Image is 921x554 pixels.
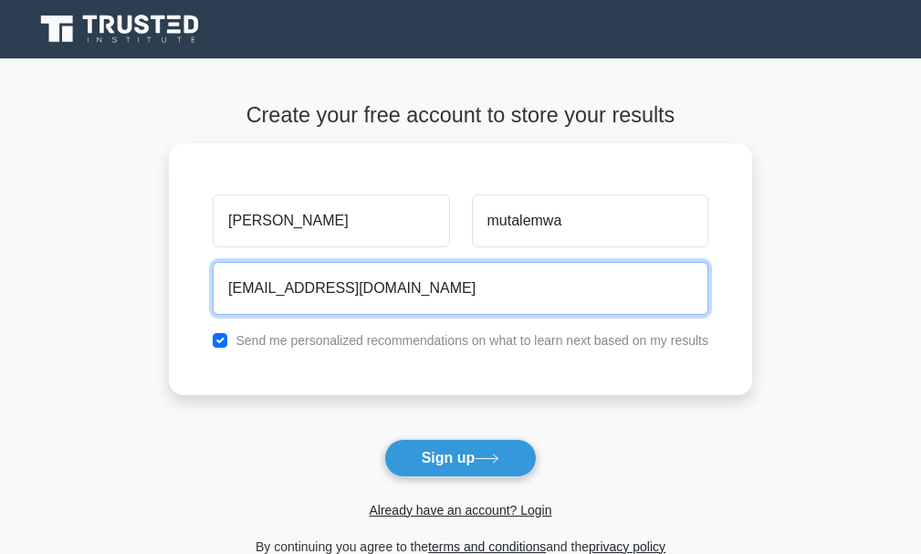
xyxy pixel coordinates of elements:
button: Sign up [384,439,538,477]
a: Already have an account? Login [369,503,551,517]
input: Last name [472,194,708,247]
a: privacy policy [589,539,665,554]
input: First name [213,194,449,247]
a: terms and conditions [428,539,546,554]
label: Send me personalized recommendations on what to learn next based on my results [235,333,708,348]
input: Email [213,262,708,315]
h4: Create your free account to store your results [169,102,752,128]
